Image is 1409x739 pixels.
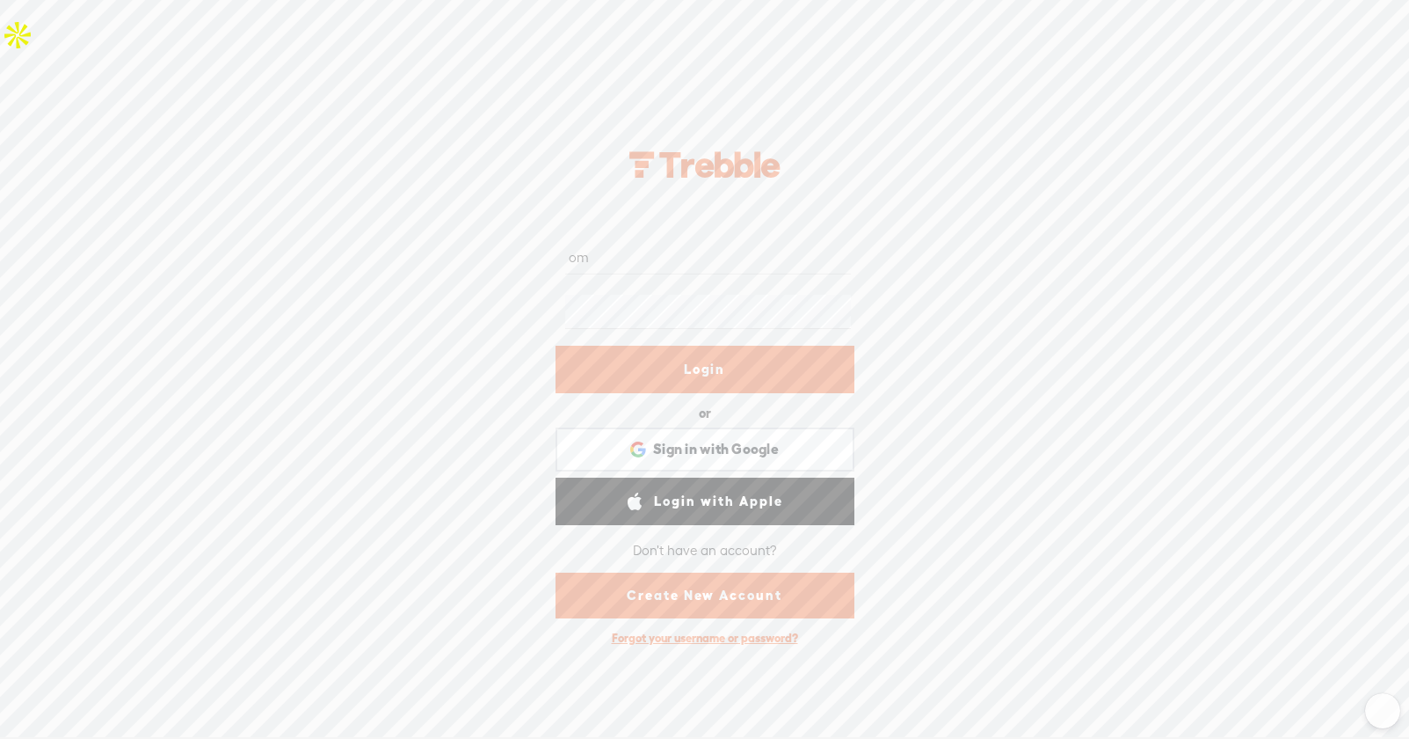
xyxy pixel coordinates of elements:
[565,240,851,274] input: Username
[603,622,807,655] div: Forgot your username or password?
[556,428,854,472] div: Sign in with Google
[699,399,711,428] div: or
[556,346,854,393] a: Login
[556,478,854,525] a: Login with Apple
[653,440,779,458] span: Sign in with Google
[556,573,854,618] a: Create New Account
[633,532,777,569] div: Don't have an account?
